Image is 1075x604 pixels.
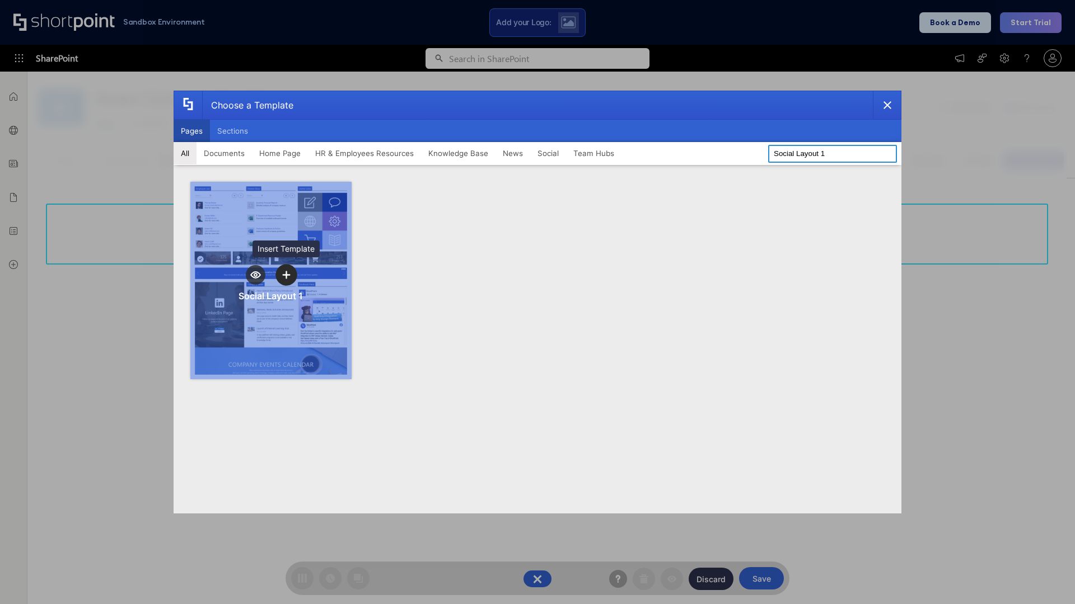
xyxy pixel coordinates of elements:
[210,120,255,142] button: Sections
[239,290,303,301] div: Social Layout 1
[566,142,621,164] button: Team Hubs
[496,142,530,164] button: News
[421,142,496,164] button: Knowledge Base
[768,145,897,163] input: Search
[174,91,901,513] div: template selector
[1019,550,1075,604] iframe: Chat Widget
[174,142,197,164] button: All
[197,142,252,164] button: Documents
[530,142,566,164] button: Social
[252,142,308,164] button: Home Page
[202,91,293,119] div: Choose a Template
[308,142,421,164] button: HR & Employees Resources
[174,120,210,142] button: Pages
